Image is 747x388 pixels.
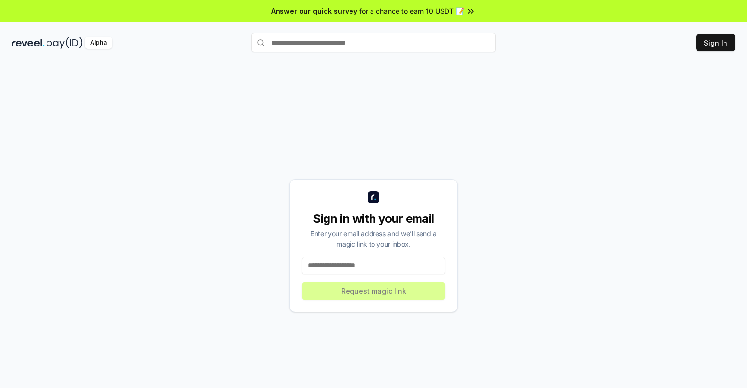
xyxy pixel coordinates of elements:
[302,228,445,249] div: Enter your email address and we’ll send a magic link to your inbox.
[302,211,445,227] div: Sign in with your email
[85,37,112,49] div: Alpha
[696,34,735,51] button: Sign In
[12,37,45,49] img: reveel_dark
[271,6,357,16] span: Answer our quick survey
[368,191,379,203] img: logo_small
[359,6,464,16] span: for a chance to earn 10 USDT 📝
[47,37,83,49] img: pay_id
